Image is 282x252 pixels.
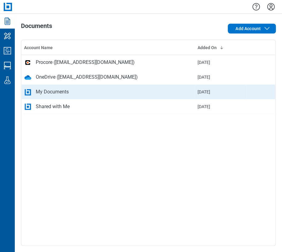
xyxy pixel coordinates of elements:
div: Procore ([EMAIL_ADDRESS][DOMAIN_NAME]) [36,59,135,66]
div: Account Name [24,45,193,51]
svg: Studio Projects [2,46,12,56]
div: My Documents [36,88,69,96]
td: [DATE] [195,55,246,70]
div: Added On [198,45,243,51]
span: Add Account [235,26,261,32]
svg: Documents [2,16,12,26]
svg: Studio Sessions [2,61,12,70]
td: [DATE] [195,99,246,114]
button: Settings [266,2,276,12]
h1: Documents [21,22,52,32]
svg: Labs [2,75,12,85]
table: bb-data-table [21,40,276,114]
div: OneDrive ([EMAIL_ADDRESS][DOMAIN_NAME]) [36,73,138,81]
div: Shared with Me [36,103,70,110]
svg: My Workspace [2,31,12,41]
button: Add Account [228,24,276,33]
td: [DATE] [195,70,246,85]
td: [DATE] [195,85,246,99]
